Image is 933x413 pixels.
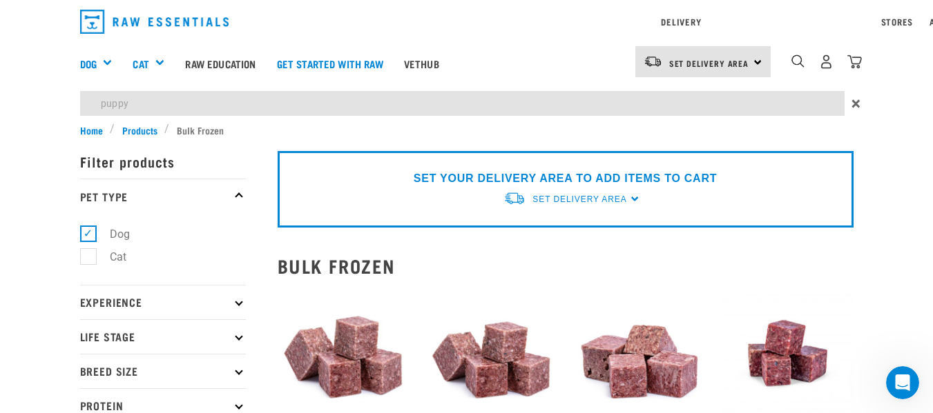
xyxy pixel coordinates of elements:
[644,55,662,68] img: van-moving.png
[852,91,860,116] span: ×
[791,54,805,68] img: home-icon-1@2x.png
[80,10,229,34] img: Raw Essentials Logo
[80,144,246,179] p: Filter products
[69,4,865,39] nav: dropdown navigation
[80,56,97,72] a: Dog
[886,366,919,399] iframe: Intercom live chat
[122,123,157,137] span: Products
[175,36,266,91] a: Raw Education
[133,56,148,72] a: Cat
[819,54,834,69] img: user.png
[80,285,246,319] p: Experience
[80,354,246,388] p: Breed Size
[847,54,862,69] img: home-icon@2x.png
[881,19,914,24] a: Stores
[278,255,854,276] h2: Bulk Frozen
[80,179,246,213] p: Pet Type
[80,123,110,137] a: Home
[661,19,701,24] a: Delivery
[88,225,135,243] label: Dog
[80,319,246,354] p: Life Stage
[88,248,132,265] label: Cat
[669,61,749,66] span: Set Delivery Area
[532,194,626,204] span: Set Delivery Area
[80,123,854,137] nav: breadcrumbs
[414,170,717,187] p: SET YOUR DELIVERY AREA TO ADD ITEMS TO CART
[80,91,845,116] input: Search...
[80,123,103,137] span: Home
[394,36,450,91] a: Vethub
[267,36,394,91] a: Get started with Raw
[115,123,164,137] a: Products
[503,191,526,205] img: van-moving.png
